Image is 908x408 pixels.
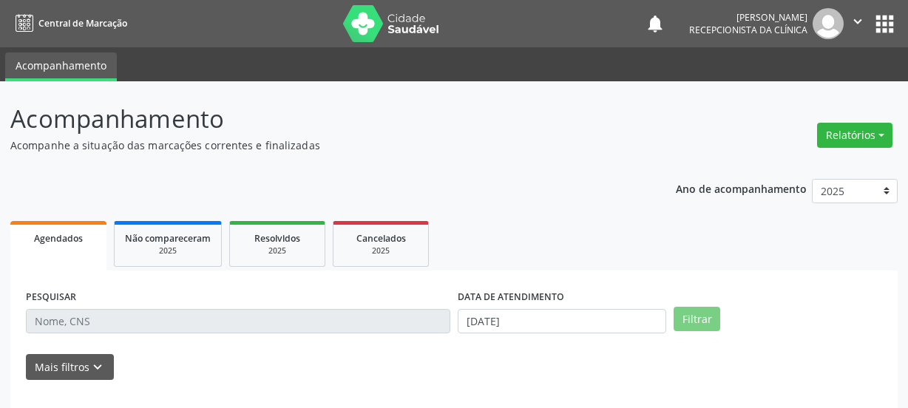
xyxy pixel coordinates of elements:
p: Acompanhamento [10,101,631,137]
span: Não compareceram [125,232,211,245]
span: Central de Marcação [38,17,127,30]
p: Ano de acompanhamento [676,179,807,197]
button: notifications [645,13,665,34]
span: Resolvidos [254,232,300,245]
a: Central de Marcação [10,11,127,35]
span: Agendados [34,232,83,245]
i: keyboard_arrow_down [89,359,106,375]
button: Filtrar [674,307,720,332]
i:  [850,13,866,30]
button: Relatórios [817,123,892,148]
input: Nome, CNS [26,309,450,334]
div: 2025 [344,245,418,256]
div: 2025 [125,245,211,256]
input: Selecione um intervalo [458,309,666,334]
label: PESQUISAR [26,286,76,309]
button: Mais filtroskeyboard_arrow_down [26,354,114,380]
img: img [813,8,844,39]
button:  [844,8,872,39]
span: Cancelados [356,232,406,245]
div: [PERSON_NAME] [689,11,807,24]
p: Acompanhe a situação das marcações correntes e finalizadas [10,137,631,153]
button: apps [872,11,898,37]
span: Recepcionista da clínica [689,24,807,36]
label: DATA DE ATENDIMENTO [458,286,564,309]
a: Acompanhamento [5,52,117,81]
div: 2025 [240,245,314,256]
